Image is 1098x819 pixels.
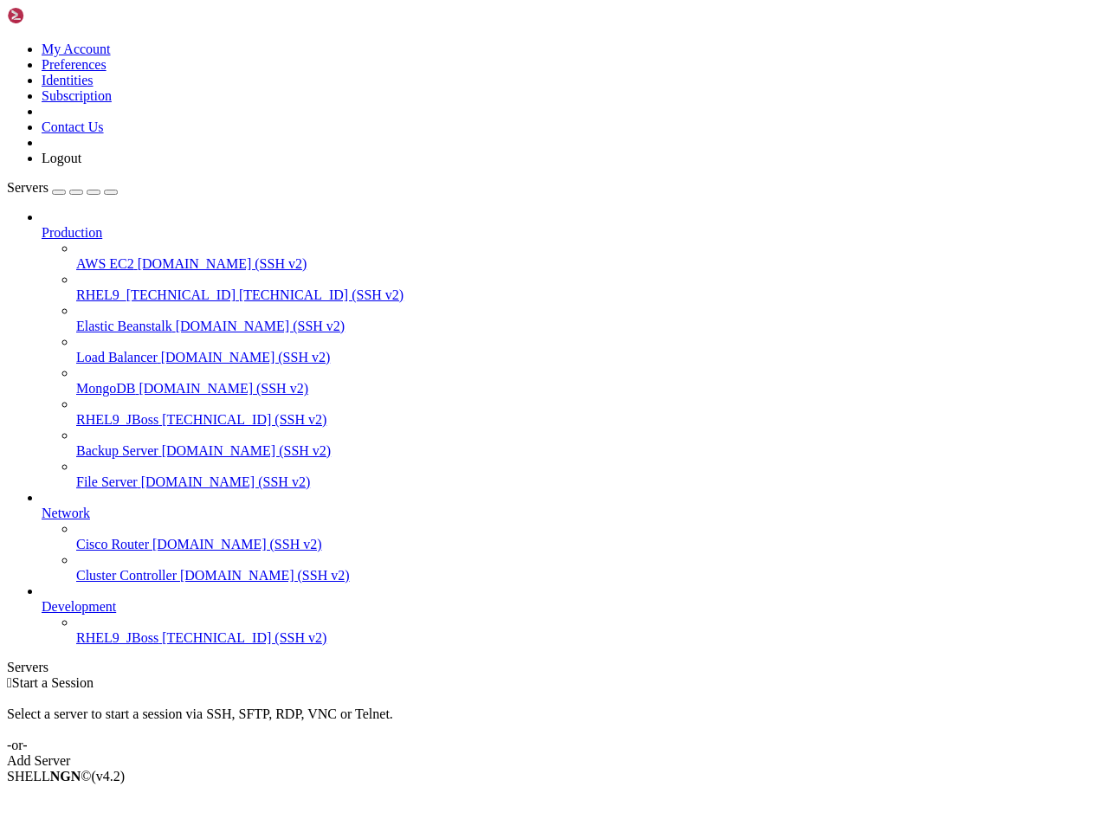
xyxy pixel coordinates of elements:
[76,521,1091,552] li: Cisco Router [DOMAIN_NAME] (SSH v2)
[76,272,1091,303] li: RHEL9_[TECHNICAL_ID] [TECHNICAL_ID] (SSH v2)
[76,474,138,489] span: File Server
[76,552,1091,584] li: Cluster Controller [DOMAIN_NAME] (SSH v2)
[7,7,107,24] img: Shellngn
[152,537,322,551] span: [DOMAIN_NAME] (SSH v2)
[76,568,177,583] span: Cluster Controller
[7,660,1091,675] div: Servers
[180,568,350,583] span: [DOMAIN_NAME] (SSH v2)
[42,42,111,56] a: My Account
[42,119,104,134] a: Contact Us
[7,180,48,195] span: Servers
[42,225,1091,241] a: Production
[76,615,1091,646] li: RHEL9_JBoss [TECHNICAL_ID] (SSH v2)
[92,769,126,784] span: 4.2.0
[7,769,125,784] span: SHELL ©
[42,88,112,103] a: Subscription
[76,350,1091,365] a: Load Balancer [DOMAIN_NAME] (SSH v2)
[76,365,1091,397] li: MongoDB [DOMAIN_NAME] (SSH v2)
[42,210,1091,490] li: Production
[76,287,236,302] span: RHEL9_[TECHNICAL_ID]
[42,490,1091,584] li: Network
[162,630,326,645] span: [TECHNICAL_ID] (SSH v2)
[76,537,1091,552] a: Cisco Router [DOMAIN_NAME] (SSH v2)
[76,241,1091,272] li: AWS EC2 [DOMAIN_NAME] (SSH v2)
[76,381,1091,397] a: MongoDB [DOMAIN_NAME] (SSH v2)
[76,568,1091,584] a: Cluster Controller [DOMAIN_NAME] (SSH v2)
[42,73,94,87] a: Identities
[76,443,158,458] span: Backup Server
[42,599,116,614] span: Development
[76,443,1091,459] a: Backup Server [DOMAIN_NAME] (SSH v2)
[7,753,1091,769] div: Add Server
[76,459,1091,490] li: File Server [DOMAIN_NAME] (SSH v2)
[50,769,81,784] b: NGN
[7,675,12,690] span: 
[76,428,1091,459] li: Backup Server [DOMAIN_NAME] (SSH v2)
[76,303,1091,334] li: Elastic Beanstalk [DOMAIN_NAME] (SSH v2)
[42,584,1091,646] li: Development
[76,287,1091,303] a: RHEL9_[TECHNICAL_ID] [TECHNICAL_ID] (SSH v2)
[138,256,307,271] span: [DOMAIN_NAME] (SSH v2)
[162,443,332,458] span: [DOMAIN_NAME] (SSH v2)
[162,412,326,427] span: [TECHNICAL_ID] (SSH v2)
[12,675,94,690] span: Start a Session
[76,412,1091,428] a: RHEL9_JBoss [TECHNICAL_ID] (SSH v2)
[76,350,158,364] span: Load Balancer
[7,180,118,195] a: Servers
[76,630,1091,646] a: RHEL9_JBoss [TECHNICAL_ID] (SSH v2)
[76,256,1091,272] a: AWS EC2 [DOMAIN_NAME] (SSH v2)
[76,412,158,427] span: RHEL9_JBoss
[42,506,1091,521] a: Network
[76,319,172,333] span: Elastic Beanstalk
[239,287,404,302] span: [TECHNICAL_ID] (SSH v2)
[139,381,308,396] span: [DOMAIN_NAME] (SSH v2)
[76,397,1091,428] li: RHEL9_JBoss [TECHNICAL_ID] (SSH v2)
[176,319,346,333] span: [DOMAIN_NAME] (SSH v2)
[76,319,1091,334] a: Elastic Beanstalk [DOMAIN_NAME] (SSH v2)
[76,630,158,645] span: RHEL9_JBoss
[7,691,1091,753] div: Select a server to start a session via SSH, SFTP, RDP, VNC or Telnet. -or-
[42,599,1091,615] a: Development
[76,256,134,271] span: AWS EC2
[76,537,149,551] span: Cisco Router
[76,334,1091,365] li: Load Balancer [DOMAIN_NAME] (SSH v2)
[42,506,90,520] span: Network
[42,225,102,240] span: Production
[42,57,107,72] a: Preferences
[42,151,81,165] a: Logout
[76,474,1091,490] a: File Server [DOMAIN_NAME] (SSH v2)
[161,350,331,364] span: [DOMAIN_NAME] (SSH v2)
[141,474,311,489] span: [DOMAIN_NAME] (SSH v2)
[76,381,135,396] span: MongoDB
